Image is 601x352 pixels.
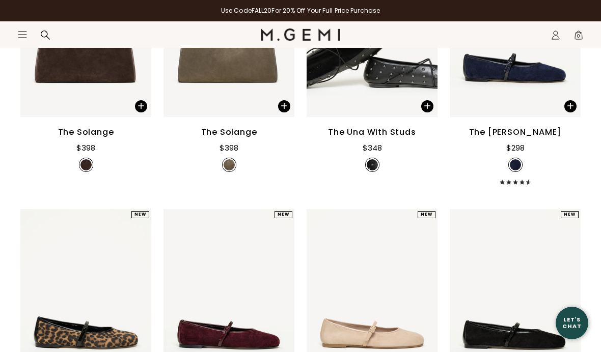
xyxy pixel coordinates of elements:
[363,142,382,154] div: $348
[80,159,92,170] img: v_7402830954555_SWATCH_50x.jpg
[275,211,292,218] div: NEW
[328,126,416,138] div: The Una with Studs
[367,159,378,170] img: v_7396635869243_SWATCH_50x.jpg
[556,316,588,329] div: Let's Chat
[220,142,238,154] div: $398
[58,126,114,138] div: The Solange
[469,126,562,138] div: The [PERSON_NAME]
[561,211,579,218] div: NEW
[506,142,525,154] div: $298
[76,142,95,154] div: $398
[17,30,28,40] button: Open site menu
[201,126,257,138] div: The Solange
[252,6,272,15] strong: FALL20
[261,28,341,41] img: M.Gemi
[510,159,521,170] img: v_7387723956283_SWATCH_50x.jpg
[573,32,584,42] span: 0
[418,211,435,218] div: NEW
[224,159,235,170] img: v_7402830987323_SWATCH_50x.jpg
[131,211,149,218] div: NEW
